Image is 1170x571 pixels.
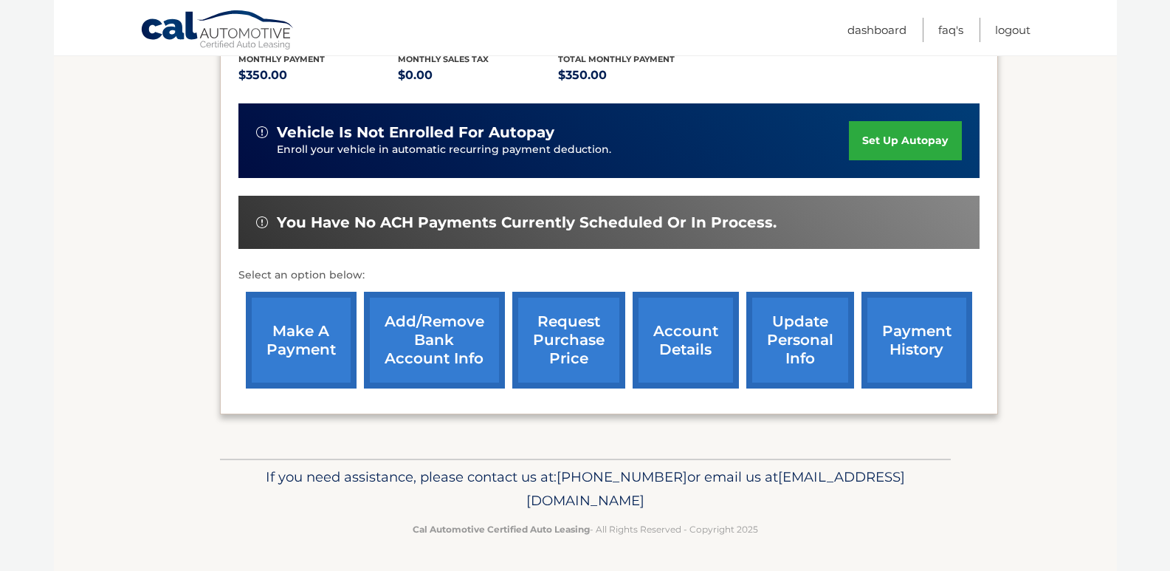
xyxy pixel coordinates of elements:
a: FAQ's [938,18,963,42]
img: alert-white.svg [256,216,268,228]
img: alert-white.svg [256,126,268,138]
strong: Cal Automotive Certified Auto Leasing [413,524,590,535]
a: payment history [861,292,972,389]
p: - All Rights Reserved - Copyright 2025 [230,522,941,537]
a: Dashboard [847,18,906,42]
a: request purchase price [512,292,625,389]
a: update personal info [746,292,854,389]
a: Add/Remove bank account info [364,292,505,389]
p: $350.00 [558,65,718,86]
p: If you need assistance, please contact us at: or email us at [230,465,941,513]
span: You have no ACH payments currently scheduled or in process. [277,213,777,232]
p: $350.00 [238,65,399,86]
span: Total Monthly Payment [558,54,675,64]
a: account details [633,292,739,389]
p: $0.00 [398,65,558,86]
a: Logout [995,18,1030,42]
span: vehicle is not enrolled for autopay [277,123,554,142]
span: Monthly sales Tax [398,54,489,64]
span: [EMAIL_ADDRESS][DOMAIN_NAME] [526,468,905,509]
a: make a payment [246,292,357,389]
a: Cal Automotive [140,10,295,52]
p: Select an option below: [238,267,980,284]
span: [PHONE_NUMBER] [557,468,687,485]
p: Enroll your vehicle in automatic recurring payment deduction. [277,142,850,158]
span: Monthly Payment [238,54,325,64]
a: set up autopay [849,121,961,160]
